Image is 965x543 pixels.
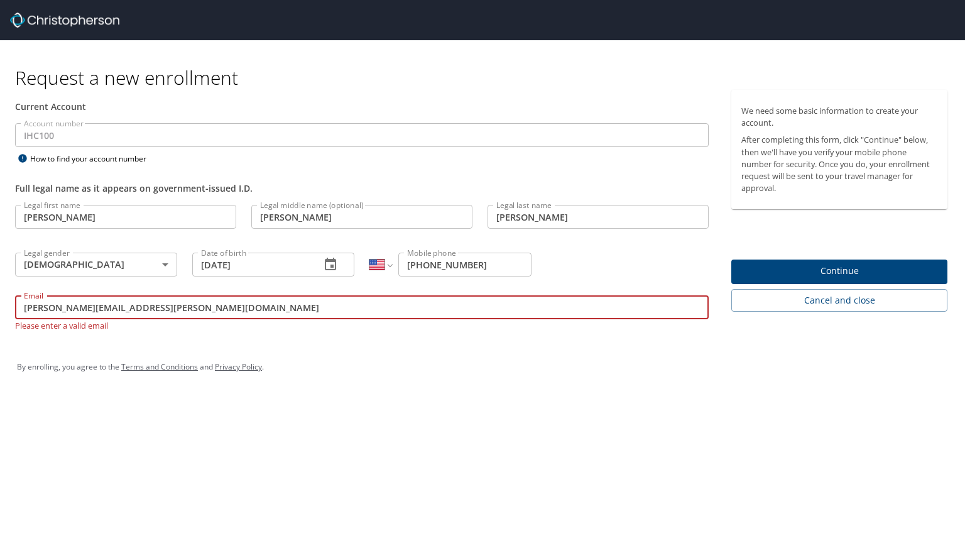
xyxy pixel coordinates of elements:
[731,260,947,284] button: Continue
[731,289,947,312] button: Cancel and close
[15,182,709,195] div: Full legal name as it appears on government-issued I.D.
[741,293,937,309] span: Cancel and close
[17,351,948,383] div: By enrolling, you agree to the and .
[398,253,532,277] input: Enter phone number
[192,253,310,277] input: MM/DD/YYYY
[741,134,937,194] p: After completing this form, click "Continue" below, then we'll have you verify your mobile phone ...
[15,319,709,331] p: Please enter a valid email
[741,105,937,129] p: We need some basic information to create your account.
[121,361,198,372] a: Terms and Conditions
[10,13,119,28] img: cbt logo
[741,263,937,279] span: Continue
[15,100,709,113] div: Current Account
[15,151,172,167] div: How to find your account number
[15,65,957,90] h1: Request a new enrollment
[15,253,177,277] div: [DEMOGRAPHIC_DATA]
[215,361,262,372] a: Privacy Policy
